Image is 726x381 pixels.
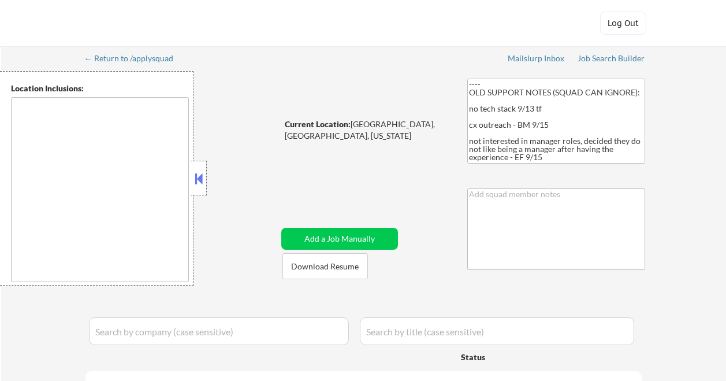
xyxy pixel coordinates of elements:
[360,317,634,345] input: Search by title (case sensitive)
[281,228,398,250] button: Add a Job Manually
[84,54,184,65] a: ← Return to /applysquad
[282,253,368,279] button: Download Resume
[508,54,565,62] div: Mailslurp Inbox
[461,346,560,367] div: Status
[600,12,646,35] button: Log Out
[578,54,645,62] div: Job Search Builder
[84,54,184,62] div: ← Return to /applysquad
[508,54,565,65] a: Mailslurp Inbox
[11,83,189,94] div: Location Inclusions:
[578,54,645,65] a: Job Search Builder
[285,119,448,141] div: [GEOGRAPHIC_DATA], [GEOGRAPHIC_DATA], [US_STATE]
[89,317,349,345] input: Search by company (case sensitive)
[285,119,351,129] strong: Current Location:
